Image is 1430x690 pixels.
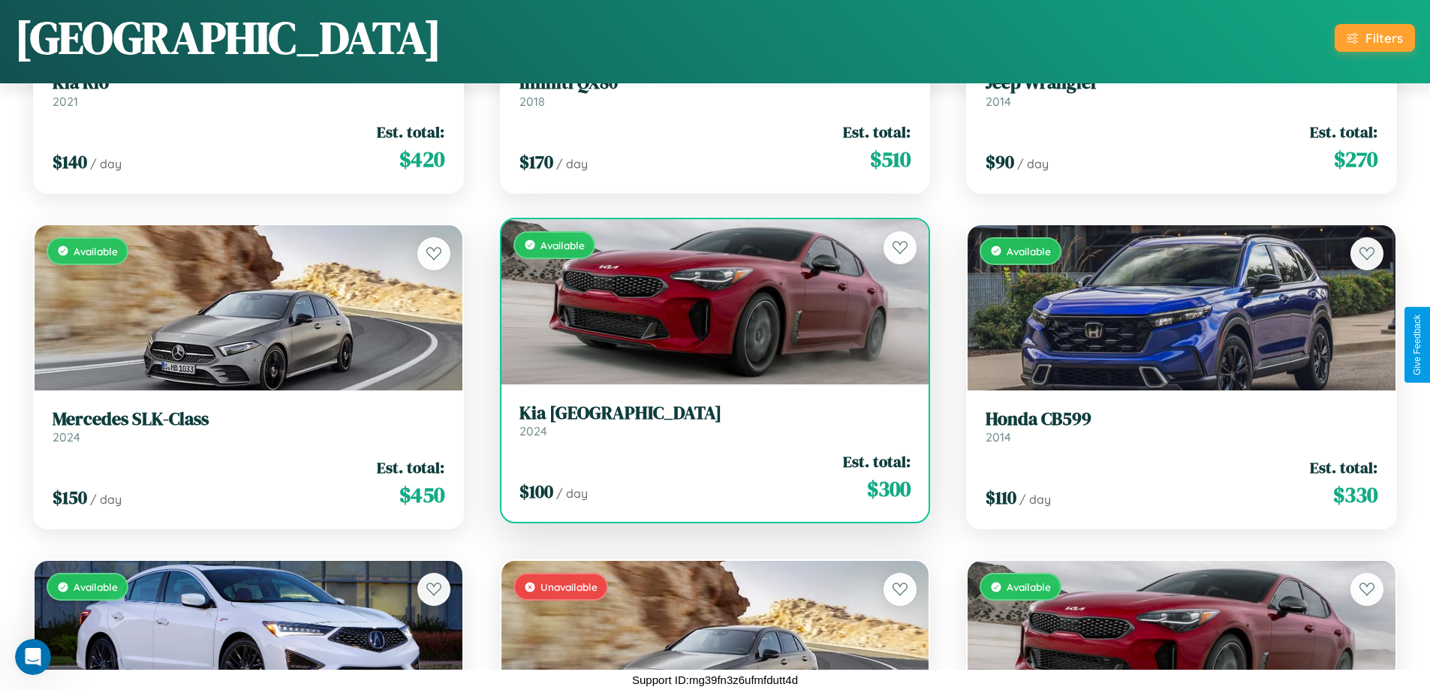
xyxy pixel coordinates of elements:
span: / day [1017,156,1049,171]
span: Available [74,580,118,593]
iframe: Intercom live chat [15,639,51,675]
span: Est. total: [1310,456,1377,478]
div: Filters [1365,30,1403,46]
span: $ 100 [519,479,553,504]
span: / day [90,156,122,171]
span: $ 140 [53,149,87,174]
a: Infiniti QX802018 [519,72,911,109]
a: Honda CB5992014 [986,408,1377,445]
span: $ 170 [519,149,553,174]
span: Est. total: [843,121,911,143]
h3: Kia Rio [53,72,444,94]
h3: Jeep Wrangler [986,72,1377,94]
h1: [GEOGRAPHIC_DATA] [15,7,441,68]
a: Kia Rio2021 [53,72,444,109]
span: 2024 [53,429,80,444]
span: 2021 [53,94,78,109]
span: Est. total: [377,456,444,478]
span: Available [1007,580,1051,593]
h3: Kia [GEOGRAPHIC_DATA] [519,402,911,424]
span: $ 330 [1333,480,1377,510]
span: $ 110 [986,485,1016,510]
span: 2018 [519,94,545,109]
span: Est. total: [1310,121,1377,143]
div: Give Feedback [1412,315,1422,375]
span: 2024 [519,423,547,438]
span: Available [74,245,118,258]
span: Available [540,239,585,252]
span: $ 90 [986,149,1014,174]
span: Est. total: [377,121,444,143]
h3: Honda CB599 [986,408,1377,430]
span: $ 420 [399,144,444,174]
p: Support ID: mg39fn3z6ufmfdutt4d [632,670,798,690]
span: / day [1019,492,1051,507]
span: / day [90,492,122,507]
button: Filters [1335,24,1415,52]
span: $ 510 [870,144,911,174]
span: / day [556,156,588,171]
span: $ 270 [1334,144,1377,174]
a: Jeep Wrangler2014 [986,72,1377,109]
span: Est. total: [843,450,911,472]
span: 2014 [986,429,1011,444]
span: Available [1007,245,1051,258]
span: 2014 [986,94,1011,109]
span: / day [556,486,588,501]
span: Unavailable [540,580,598,593]
a: Kia [GEOGRAPHIC_DATA]2024 [519,402,911,439]
h3: Infiniti QX80 [519,72,911,94]
a: Mercedes SLK-Class2024 [53,408,444,445]
span: $ 450 [399,480,444,510]
span: $ 300 [867,474,911,504]
span: $ 150 [53,485,87,510]
h3: Mercedes SLK-Class [53,408,444,430]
